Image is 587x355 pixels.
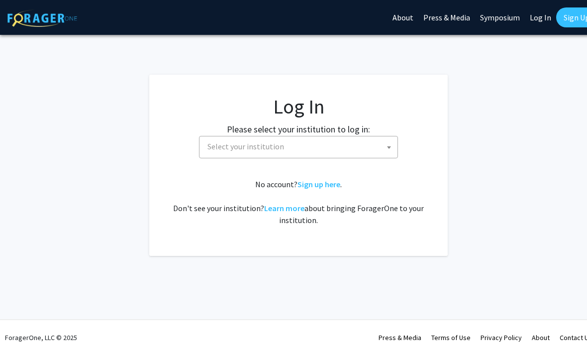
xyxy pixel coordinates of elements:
[532,333,550,342] a: About
[207,141,284,151] span: Select your institution
[297,179,340,189] a: Sign up here
[199,136,398,158] span: Select your institution
[169,95,428,118] h1: Log In
[481,333,522,342] a: Privacy Policy
[264,203,304,213] a: Learn more about bringing ForagerOne to your institution
[5,320,77,355] div: ForagerOne, LLC © 2025
[379,333,421,342] a: Press & Media
[203,136,397,157] span: Select your institution
[227,122,370,136] label: Please select your institution to log in:
[7,9,77,27] img: ForagerOne Logo
[169,178,428,226] div: No account? . Don't see your institution? about bringing ForagerOne to your institution.
[431,333,471,342] a: Terms of Use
